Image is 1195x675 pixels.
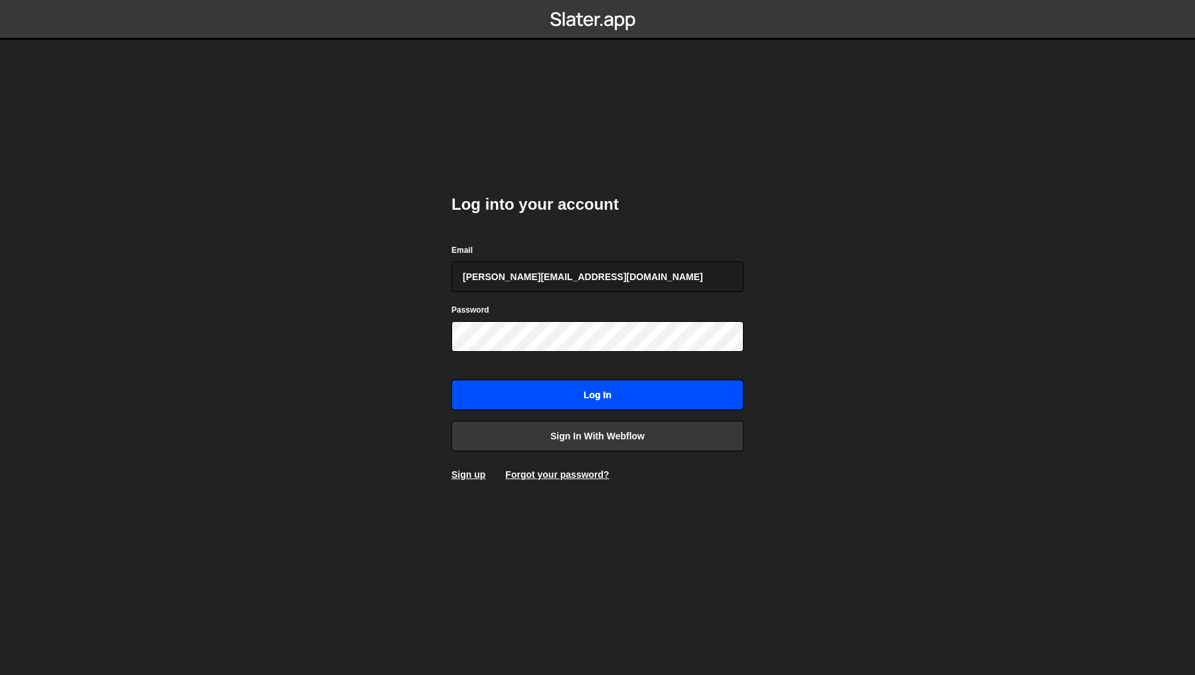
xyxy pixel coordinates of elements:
[451,303,489,317] label: Password
[451,469,485,480] a: Sign up
[505,469,609,480] a: Forgot your password?
[451,380,744,410] input: Log in
[451,194,744,215] h2: Log into your account
[451,244,473,257] label: Email
[451,421,744,451] a: Sign in with Webflow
